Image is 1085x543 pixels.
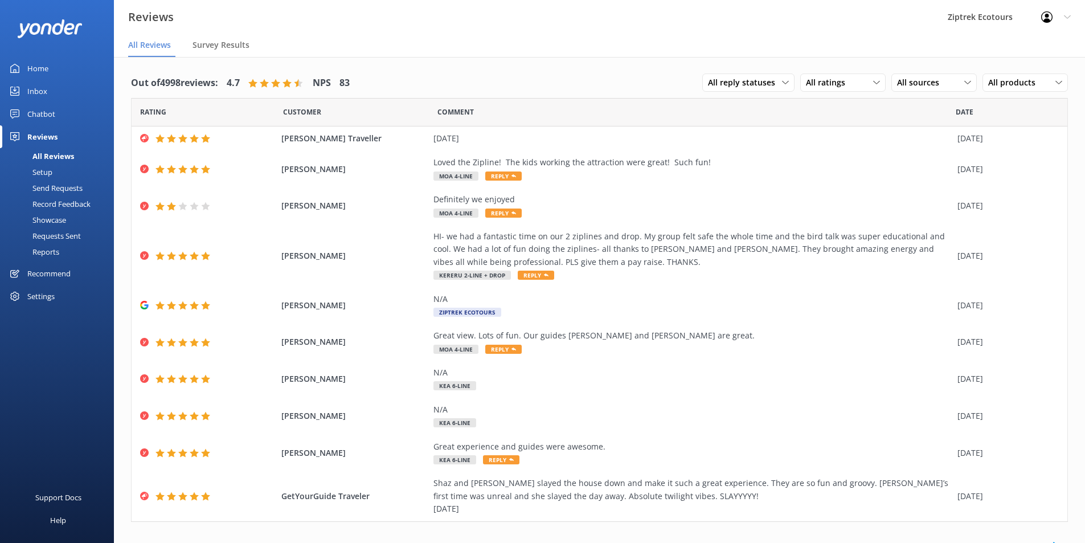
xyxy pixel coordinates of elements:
span: All ratings [806,76,852,89]
div: Great view. Lots of fun. Our guides [PERSON_NAME] and [PERSON_NAME] are great. [433,329,952,342]
div: Recommend [27,262,71,285]
a: Record Feedback [7,196,114,212]
div: [DATE] [433,132,952,145]
span: All sources [897,76,946,89]
span: [PERSON_NAME] [281,163,428,175]
div: Send Requests [7,180,83,196]
div: Shaz and [PERSON_NAME] slayed the house down and make it such a great experience. They are so fun... [433,477,952,515]
span: Reply [485,172,522,181]
div: Showcase [7,212,66,228]
div: Great experience and guides were awesome. [433,440,952,453]
a: Send Requests [7,180,114,196]
div: [DATE] [957,199,1053,212]
h4: Out of 4998 reviews: [131,76,218,91]
div: HI- we had a fantastic time on our 2 ziplines and drop. My group felt safe the whole time and the... [433,230,952,268]
h4: 83 [339,76,350,91]
div: N/A [433,293,952,305]
span: Kereru 2-Line + Drop [433,271,511,280]
div: Setup [7,164,52,180]
div: Definitely we enjoyed [433,193,952,206]
div: [DATE] [957,447,1053,459]
span: [PERSON_NAME] Traveller [281,132,428,145]
div: [DATE] [957,410,1053,422]
span: GetYourGuide Traveler [281,490,428,503]
span: Date [956,107,973,117]
div: Home [27,57,48,80]
div: Loved the Zipline! The kids working the attraction were great! Such fun! [433,156,952,169]
span: Reply [485,209,522,218]
div: Record Feedback [7,196,91,212]
span: [PERSON_NAME] [281,299,428,312]
span: [PERSON_NAME] [281,373,428,385]
div: [DATE] [957,336,1053,348]
img: yonder-white-logo.png [17,19,83,38]
span: Survey Results [193,39,249,51]
div: Reports [7,244,59,260]
div: [DATE] [957,250,1053,262]
span: Date [140,107,166,117]
a: Requests Sent [7,228,114,244]
span: Kea 6-Line [433,418,476,427]
span: [PERSON_NAME] [281,447,428,459]
div: Requests Sent [7,228,81,244]
span: Reply [518,271,554,280]
h4: NPS [313,76,331,91]
span: [PERSON_NAME] [281,199,428,212]
a: All Reviews [7,148,114,164]
a: Showcase [7,212,114,228]
div: N/A [433,366,952,379]
span: Question [437,107,474,117]
div: Inbox [27,80,47,103]
a: Reports [7,244,114,260]
span: All products [988,76,1042,89]
span: Moa 4-Line [433,345,478,354]
span: Date [283,107,321,117]
div: Help [50,509,66,532]
div: N/A [433,403,952,416]
span: Moa 4-Line [433,172,478,181]
div: Support Docs [35,486,81,509]
span: Kea 6-Line [433,381,476,390]
div: [DATE] [957,163,1053,175]
a: Setup [7,164,114,180]
h3: Reviews [128,8,174,26]
span: All reply statuses [708,76,782,89]
div: Chatbot [27,103,55,125]
span: Moa 4-Line [433,209,478,218]
span: [PERSON_NAME] [281,336,428,348]
span: Reply [485,345,522,354]
span: Kea 6-Line [433,455,476,464]
span: [PERSON_NAME] [281,410,428,422]
h4: 4.7 [227,76,240,91]
span: [PERSON_NAME] [281,250,428,262]
div: [DATE] [957,373,1053,385]
div: Reviews [27,125,58,148]
div: [DATE] [957,490,1053,503]
span: Ziptrek Ecotours [433,308,501,317]
span: All Reviews [128,39,171,51]
div: Settings [27,285,55,308]
div: [DATE] [957,132,1053,145]
div: [DATE] [957,299,1053,312]
span: Reply [483,455,519,464]
div: All Reviews [7,148,74,164]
